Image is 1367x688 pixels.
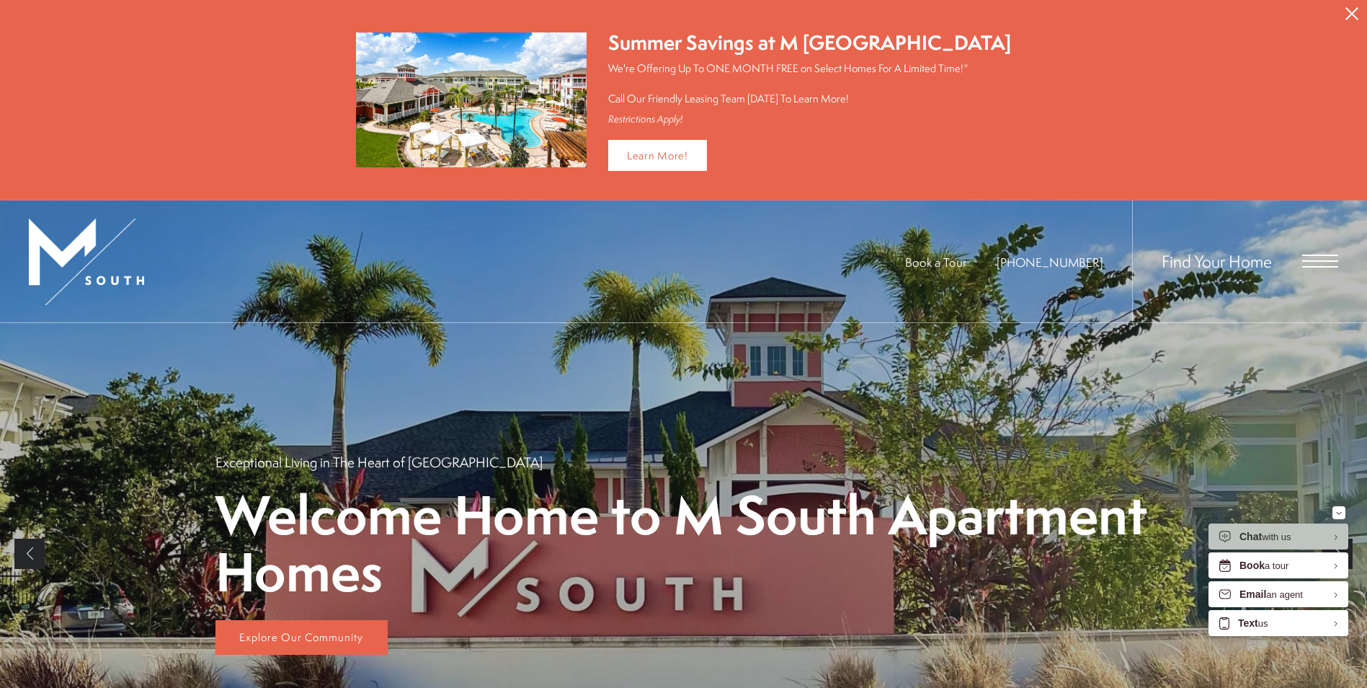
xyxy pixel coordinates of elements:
span: Explore Our Community [239,630,363,645]
a: Call Us at 813-570-8014 [997,254,1103,270]
div: Restrictions Apply! [608,113,1011,125]
button: Open Menu [1302,255,1338,268]
a: Find Your Home [1162,250,1272,273]
p: Exceptional Living in The Heart of [GEOGRAPHIC_DATA] [215,453,543,472]
p: We're Offering Up To ONE MONTH FREE on Select Homes For A Limited Time!* Call Our Friendly Leasin... [608,61,1011,106]
a: Explore Our Community [215,620,388,655]
p: Welcome Home to M South Apartment Homes [215,486,1152,600]
img: Summer Savings at M South Apartments [356,32,587,167]
a: Previous [14,539,45,569]
a: Book a Tour [905,254,966,270]
span: [PHONE_NUMBER] [997,254,1103,270]
a: Learn More! [608,140,707,171]
img: MSouth [29,219,144,305]
div: Summer Savings at M [GEOGRAPHIC_DATA] [608,29,1011,57]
